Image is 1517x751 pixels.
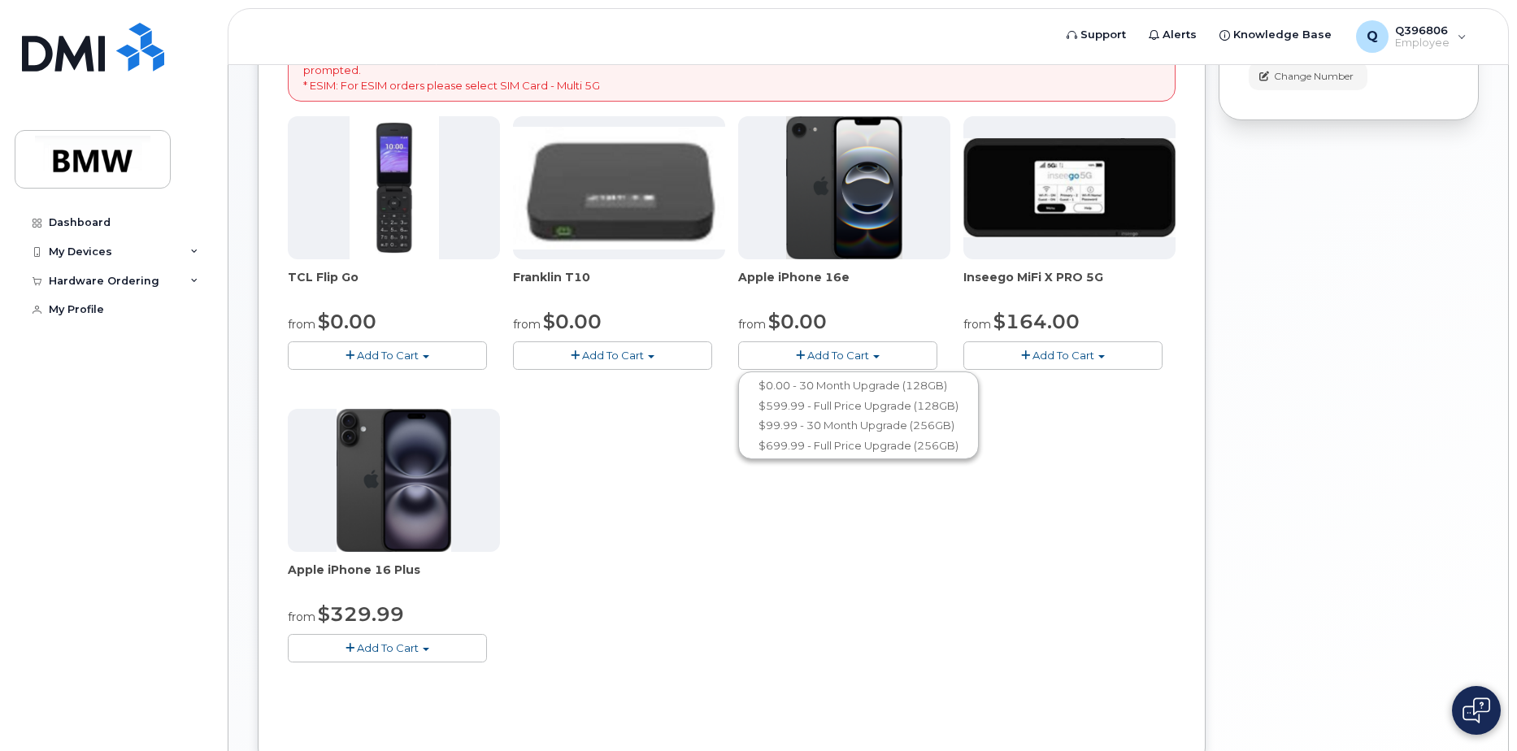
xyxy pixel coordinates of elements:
span: Employee [1395,37,1450,50]
div: Q396806 [1345,20,1478,53]
span: Knowledge Base [1233,27,1332,43]
span: $164.00 [993,310,1080,333]
span: $0.00 [318,310,376,333]
img: iphone_16_plus.png [337,409,451,552]
a: $99.99 - 30 Month Upgrade (256GB) [742,415,975,436]
span: Support [1080,27,1126,43]
button: Add To Cart [738,341,937,370]
a: Knowledge Base [1208,19,1343,51]
span: Q396806 [1395,24,1450,37]
div: Inseego MiFi X PRO 5G [963,269,1176,302]
div: Franklin T10 [513,269,725,302]
button: Change Number [1249,62,1367,90]
a: $699.99 - Full Price Upgrade (256GB) [742,436,975,456]
a: $0.00 - 30 Month Upgrade (128GB) [742,375,975,396]
span: $0.00 [543,310,602,333]
div: TCL Flip Go [288,269,500,302]
span: Alerts [1163,27,1197,43]
button: Add To Cart [288,634,487,662]
small: from [963,317,991,332]
div: Apple iPhone 16 Plus [288,562,500,594]
div: Apple iPhone 16e [738,269,950,302]
a: Support [1055,19,1137,51]
a: $599.99 - Full Price Upgrade (128GB) [742,396,975,416]
span: Add To Cart [807,349,869,362]
span: Add To Cart [357,641,419,654]
span: Change Number [1274,69,1354,84]
span: $329.99 [318,602,404,626]
span: Add To Cart [357,349,419,362]
span: Q [1367,27,1378,46]
img: t10.jpg [513,127,725,250]
small: from [738,317,766,332]
small: from [288,610,315,624]
img: cut_small_inseego_5G.jpg [963,138,1176,237]
img: TCL_FLIP_MODE.jpg [350,116,439,259]
button: Add To Cart [288,341,487,370]
img: iphone16e.png [786,116,903,259]
span: Add To Cart [1032,349,1094,362]
span: $0.00 [768,310,827,333]
button: Add To Cart [963,341,1163,370]
small: from [288,317,315,332]
span: Add To Cart [582,349,644,362]
img: Open chat [1463,697,1490,723]
button: Add To Cart [513,341,712,370]
a: Alerts [1137,19,1208,51]
small: from [513,317,541,332]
